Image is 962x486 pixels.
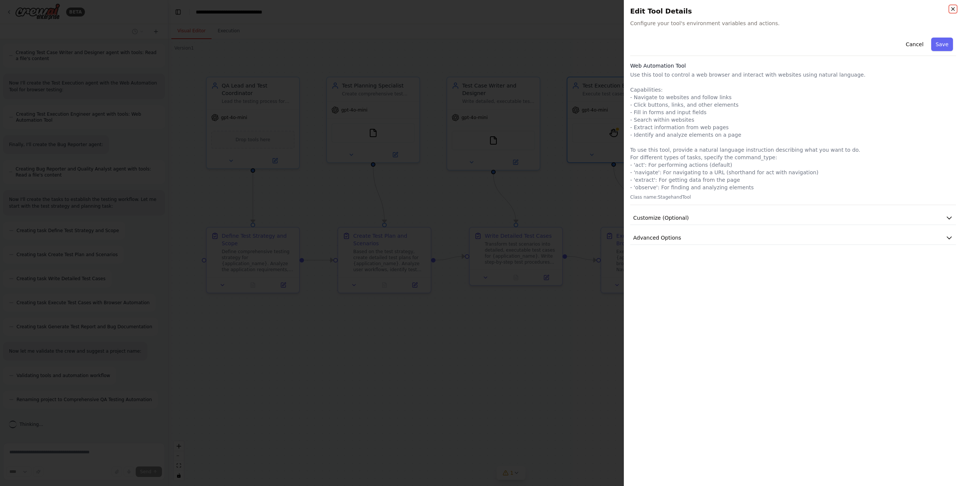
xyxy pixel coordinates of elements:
[630,71,956,191] p: Use this tool to control a web browser and interact with websites using natural language. Capabil...
[630,20,956,27] span: Configure your tool's environment variables and actions.
[630,231,956,245] button: Advanced Options
[633,234,681,241] span: Advanced Options
[630,62,956,69] h3: Web Automation Tool
[901,38,928,51] button: Cancel
[931,38,953,51] button: Save
[630,194,956,200] p: Class name: StagehandTool
[630,6,956,17] h2: Edit Tool Details
[630,211,956,225] button: Customize (Optional)
[633,214,689,222] span: Customize (Optional)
